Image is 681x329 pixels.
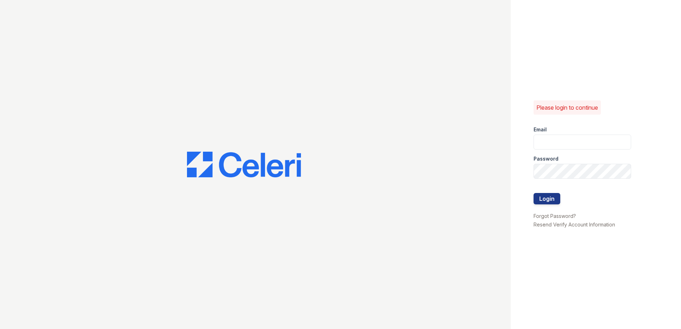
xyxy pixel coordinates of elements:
p: Please login to continue [536,103,598,112]
img: CE_Logo_Blue-a8612792a0a2168367f1c8372b55b34899dd931a85d93a1a3d3e32e68fde9ad4.png [187,152,301,177]
button: Login [534,193,560,204]
label: Email [534,126,547,133]
a: Forgot Password? [534,213,576,219]
a: Resend Verify Account Information [534,221,615,228]
label: Password [534,155,558,162]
